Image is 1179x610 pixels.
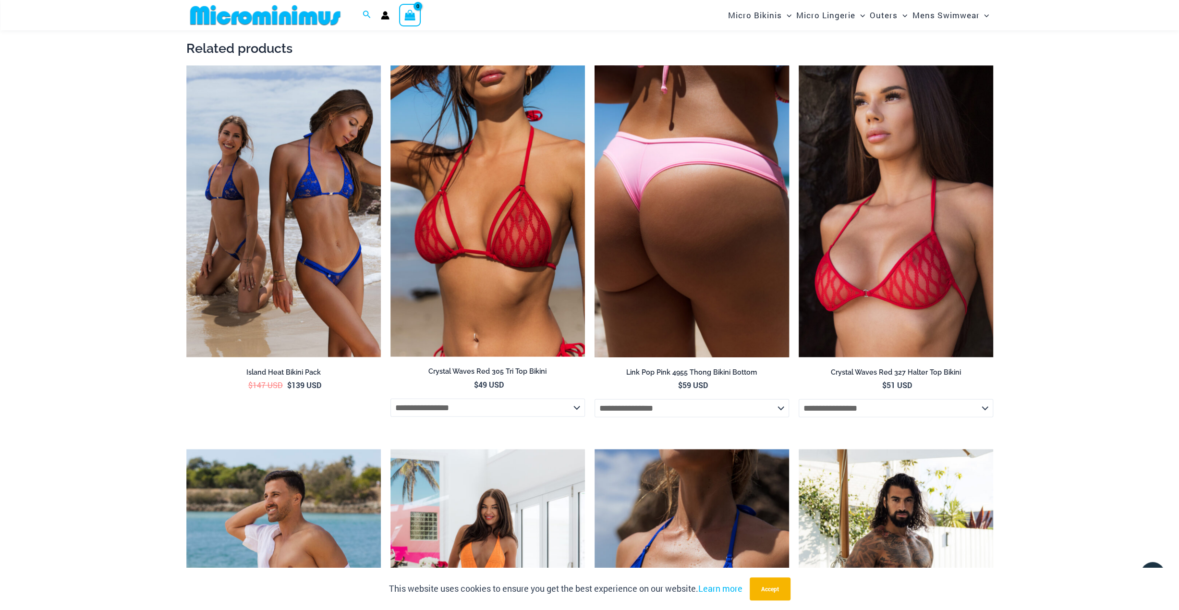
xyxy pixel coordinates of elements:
[750,577,790,600] button: Accept
[474,379,504,390] bdi: 49 USD
[186,368,381,377] h2: Island Heat Bikini Pack
[287,380,321,390] bdi: 139 USD
[867,3,910,27] a: OutersMenu ToggleMenu Toggle
[248,380,283,390] bdi: 147 USD
[799,368,993,377] h2: Crystal Waves Red 327 Halter Top Bikini
[678,380,708,390] bdi: 59 USD
[728,3,782,27] span: Micro Bikinis
[882,380,912,390] bdi: 51 USD
[363,9,371,22] a: Search icon link
[186,368,381,380] a: Island Heat Bikini Pack
[782,3,791,27] span: Menu Toggle
[186,40,993,57] h2: Related products
[979,3,989,27] span: Menu Toggle
[595,368,789,380] a: Link Pop Pink 4955 Thong Bikini Bottom
[390,66,585,357] a: Crystal Waves 305 Tri Top 01Crystal Waves 305 Tri Top 4149 Thong 04Crystal Waves 305 Tri Top 4149...
[390,367,585,376] h2: Crystal Waves Red 305 Tri Top Bikini
[870,3,898,27] span: Outers
[794,3,867,27] a: Micro LingerieMenu ToggleMenu Toggle
[724,1,993,29] nav: Site Navigation
[912,3,979,27] span: Mens Swimwear
[882,380,887,390] span: $
[399,4,421,26] a: View Shopping Cart, empty
[381,11,389,20] a: Account icon link
[678,380,682,390] span: $
[799,368,993,380] a: Crystal Waves Red 327 Halter Top Bikini
[389,582,742,596] p: This website uses cookies to ensure you get the best experience on our website.
[726,3,794,27] a: Micro BikinisMenu ToggleMenu Toggle
[799,66,993,358] a: Crystal Waves 327 Halter Top 01Crystal Waves 327 Halter Top 4149 Thong 01Crystal Waves 327 Halter...
[698,583,742,594] a: Learn more
[910,3,991,27] a: Mens SwimwearMenu ToggleMenu Toggle
[186,66,381,358] img: Island Heat Ocean Bikini Pack
[799,66,993,358] img: Crystal Waves 327 Halter Top 01
[390,367,585,379] a: Crystal Waves Red 305 Tri Top Bikini
[390,66,585,357] img: Crystal Waves 305 Tri Top 01
[248,380,253,390] span: $
[595,66,789,358] img: Link Pop Pink 4955 Bottom 02
[474,379,478,390] span: $
[855,3,865,27] span: Menu Toggle
[287,380,292,390] span: $
[796,3,855,27] span: Micro Lingerie
[595,368,789,377] h2: Link Pop Pink 4955 Thong Bikini Bottom
[898,3,907,27] span: Menu Toggle
[186,4,344,26] img: MM SHOP LOGO FLAT
[186,66,381,358] a: Island Heat Ocean Bikini PackIsland Heat Ocean 309 Top 421 Bottom 01Island Heat Ocean 309 Top 421...
[595,66,789,358] a: Link Pop Pink 4955 Bottom 01Link Pop Pink 4955 Bottom 02Link Pop Pink 4955 Bottom 02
